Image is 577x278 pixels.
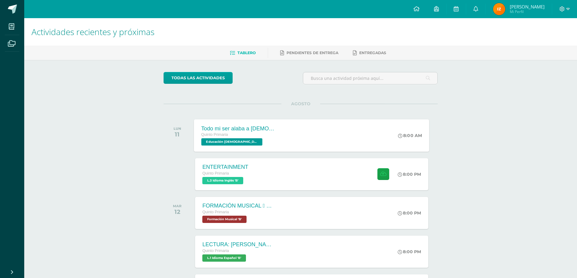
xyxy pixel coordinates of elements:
span: [PERSON_NAME] [510,4,545,10]
span: Educación Cristiana 'B' [201,138,263,146]
div: ENTERTAINMENT [202,164,248,170]
span: Quinto Primaria [202,171,229,175]
div: MAR [173,204,181,208]
span: L.1 Idioma Español 'B' [202,254,246,262]
div: 8:00 PM [398,210,421,216]
a: todas las Actividades [164,72,233,84]
span: Quinto Primaria [202,249,229,253]
span: Mi Perfil [510,9,545,14]
span: Entregadas [359,51,386,55]
span: Formación Musical 'B' [202,216,247,223]
div: LUN [174,126,181,131]
div: 12 [173,208,181,215]
span: Pendientes de entrega [287,51,338,55]
a: Tablero [230,48,256,58]
img: 3dafd89dacaac098ab242b438340a659.png [493,3,505,15]
div: LECTURA: [PERSON_NAME] EL DIBUJANTE [202,241,275,248]
span: Actividades recientes y próximas [32,26,154,38]
span: Quinto Primaria [201,132,228,137]
div: Todo mi ser alaba a [DEMOGRAPHIC_DATA] [201,125,275,132]
div: 8:00 PM [398,249,421,254]
span: AGOSTO [281,101,320,106]
div: 11 [174,131,181,138]
span: Tablero [237,51,256,55]
div: FORMACIÓN MUSICAL  EJERCICIO RITMICO [202,203,275,209]
span: L.3 Idioma Inglés 'B' [202,177,243,184]
a: Entregadas [353,48,386,58]
div: 8:00 PM [398,172,421,177]
div: 8:00 AM [398,133,422,138]
span: Quinto Primaria [202,210,229,214]
input: Busca una actividad próxima aquí... [303,72,437,84]
a: Pendientes de entrega [280,48,338,58]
